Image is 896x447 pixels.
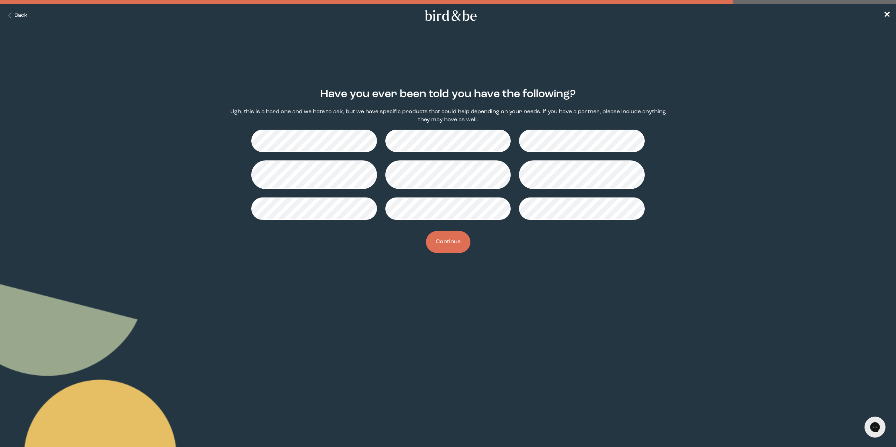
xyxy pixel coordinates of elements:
button: Back Button [6,12,28,20]
button: Continue [426,231,470,253]
h2: Have you ever been told you have the following? [320,86,576,102]
span: ✕ [883,11,890,20]
p: Ugh, this is a hard one and we hate to ask, but we have specific products that could help dependi... [230,108,666,124]
iframe: Gorgias live chat messenger [861,414,889,440]
a: ✕ [883,9,890,22]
